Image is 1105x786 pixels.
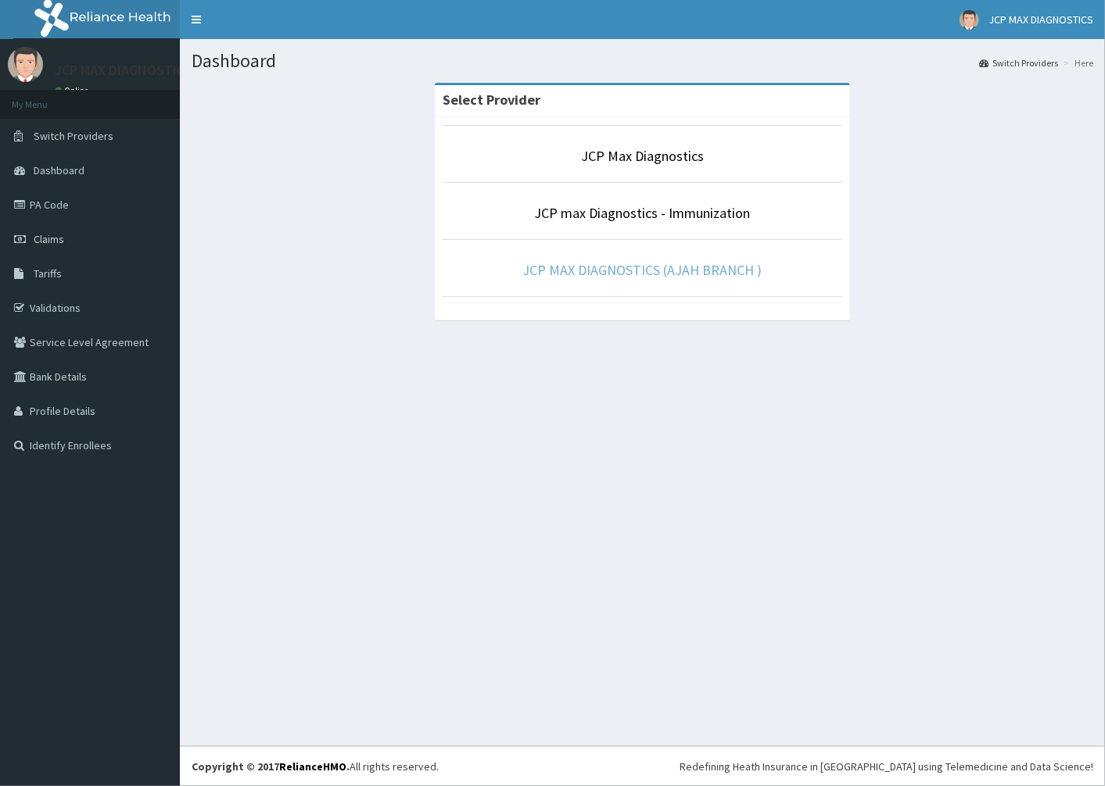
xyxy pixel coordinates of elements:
[192,759,350,773] strong: Copyright © 2017 .
[988,13,1093,27] span: JCP MAX DIAGNOSTICS
[443,91,540,109] strong: Select Provider
[1060,56,1093,70] li: Here
[34,129,113,143] span: Switch Providers
[180,746,1105,786] footer: All rights reserved.
[535,204,751,222] a: JCP max Diagnostics - Immunization
[960,10,979,30] img: User Image
[55,63,192,77] p: JCP MAX DIAGNOSTICS
[55,85,92,96] a: Online
[34,163,84,177] span: Dashboard
[523,261,762,279] a: JCP MAX DIAGNOSTICS (AJAH BRANCH )
[192,51,1093,71] h1: Dashboard
[979,56,1058,70] a: Switch Providers
[279,759,346,773] a: RelianceHMO
[34,266,62,280] span: Tariffs
[581,147,704,165] a: JCP Max Diagnostics
[680,759,1093,774] div: Redefining Heath Insurance in [GEOGRAPHIC_DATA] using Telemedicine and Data Science!
[34,232,64,246] span: Claims
[8,47,43,82] img: User Image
